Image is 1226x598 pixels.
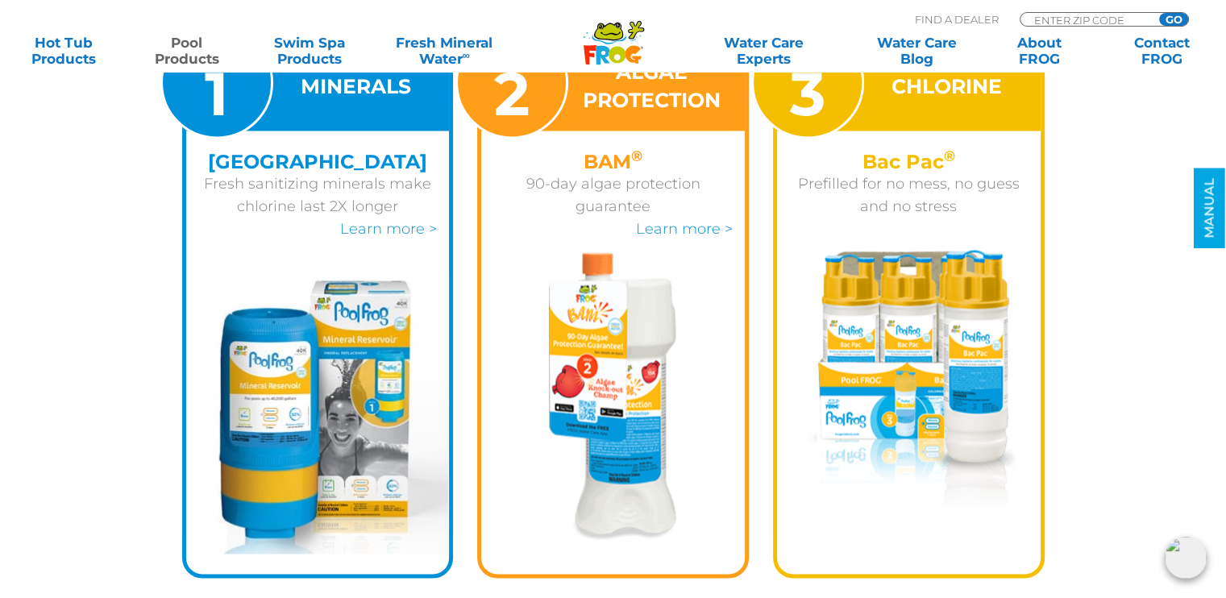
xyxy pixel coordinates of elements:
p: 90-day algae protection guarantee [493,172,733,218]
img: flippin-frog-xl-step-2-algae [549,252,677,540]
img: pool-frog-5400-step-1 [186,272,450,554]
p: Prefilled for no mess, no guess and no stress [789,172,1029,218]
p: Find A Dealer [915,12,999,27]
h3: CHLORINE [891,73,1002,101]
sup: ® [944,147,955,165]
h4: [GEOGRAPHIC_DATA] [198,151,438,172]
a: Water CareBlog [869,35,964,67]
h4: BAM [493,151,733,172]
p: step [494,41,530,124]
span: 1 [205,56,228,131]
input: GO [1159,13,1188,26]
span: 2 [494,56,530,131]
a: Swim SpaProducts [262,35,357,67]
a: Learn more > [636,220,733,238]
sup: ® [631,147,642,165]
a: Fresh MineralWater∞ [384,35,504,67]
p: Fresh sanitizing minerals make chlorine last 2X longer [198,172,438,218]
a: PoolProducts [139,35,234,67]
h3: MINERALS [301,73,411,101]
h4: Bac Pac [789,151,1029,172]
img: pool-frog-5400-step-3 [802,250,1016,505]
img: openIcon [1165,537,1207,579]
a: ContactFROG [1115,35,1210,67]
span: 3 [790,56,825,131]
input: Zip Code Form [1033,13,1141,27]
a: AboutFROG [991,35,1087,67]
h3: ALGAE PROTECTION [578,58,725,114]
a: MANUAL [1194,168,1225,248]
a: Learn more > [340,220,437,238]
p: step [201,41,232,124]
a: Water CareExperts [686,35,842,67]
sup: ∞ [462,49,469,61]
a: Hot TubProducts [16,35,111,67]
p: step [790,41,825,124]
